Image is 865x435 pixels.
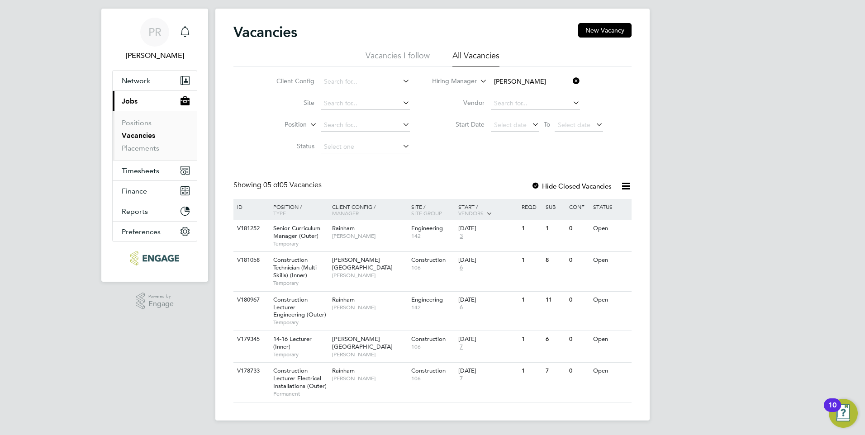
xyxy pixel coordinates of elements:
span: Senior Curriculum Manager (Outer) [273,224,320,240]
div: 0 [567,331,590,348]
span: Select date [494,121,527,129]
div: 1 [543,220,567,237]
div: V181252 [235,220,266,237]
div: [DATE] [458,367,517,375]
input: Select one [321,141,410,153]
div: Showing [233,180,323,190]
span: Permanent [273,390,328,397]
div: Open [591,363,630,379]
label: Hiring Manager [425,77,477,86]
span: PR [148,26,162,38]
h2: Vacancies [233,23,297,41]
span: Construction [411,335,446,343]
div: 10 [828,405,836,417]
span: 106 [411,343,454,350]
div: Position / [266,199,330,221]
button: Timesheets [113,161,197,180]
span: Finance [122,187,147,195]
span: Construction Lecturer Engineering (Outer) [273,296,326,319]
input: Search for... [321,97,410,110]
button: Reports [113,201,197,221]
label: Site [262,99,314,107]
span: [PERSON_NAME] [332,351,407,358]
button: New Vacancy [578,23,632,38]
div: Open [591,220,630,237]
div: Client Config / [330,199,409,221]
div: V180967 [235,292,266,308]
span: 6 [458,264,464,272]
span: Construction [411,367,446,374]
div: Status [591,199,630,214]
a: Go to home page [112,251,197,265]
span: [PERSON_NAME] [332,272,407,279]
div: 1 [519,292,543,308]
div: 7 [543,363,567,379]
div: 1 [519,252,543,269]
div: Reqd [519,199,543,214]
label: Position [255,120,307,129]
span: Rainham [332,367,355,374]
div: Open [591,252,630,269]
img: ncclondon-logo-retina.png [130,251,179,265]
li: All Vacancies [452,50,499,66]
span: Construction Lecturer Electrical Installations (Outer) [273,367,327,390]
span: 7 [458,375,464,383]
label: Client Config [262,77,314,85]
span: [PERSON_NAME] [332,375,407,382]
a: Placements [122,144,159,152]
a: Powered byEngage [136,293,174,310]
a: PR[PERSON_NAME] [112,18,197,61]
div: 8 [543,252,567,269]
span: [PERSON_NAME][GEOGRAPHIC_DATA] [332,256,393,271]
div: 0 [567,292,590,308]
span: Rainham [332,296,355,303]
div: [DATE] [458,225,517,232]
span: 3 [458,232,464,240]
li: Vacancies I follow [366,50,430,66]
div: [DATE] [458,336,517,343]
a: Positions [122,118,152,127]
span: 05 Vacancies [263,180,322,189]
label: Hide Closed Vacancies [531,182,612,190]
button: Jobs [113,91,197,111]
span: Engineering [411,296,443,303]
div: 0 [567,363,590,379]
div: Open [591,331,630,348]
input: Search for... [321,76,410,88]
span: Select date [558,121,590,129]
input: Search for... [491,97,580,110]
div: [DATE] [458,296,517,304]
span: Manager [332,209,359,217]
div: 1 [519,363,543,379]
div: ID [235,199,266,214]
span: Timesheets [122,166,159,175]
div: 6 [543,331,567,348]
div: Sub [543,199,567,214]
span: [PERSON_NAME] [332,232,407,240]
span: Temporary [273,279,328,287]
span: Construction [411,256,446,264]
span: Vendors [458,209,484,217]
nav: Main navigation [101,9,208,282]
div: Jobs [113,111,197,160]
div: 11 [543,292,567,308]
div: V181058 [235,252,266,269]
span: Temporary [273,319,328,326]
span: Powered by [148,293,174,300]
div: 1 [519,331,543,348]
span: Temporary [273,240,328,247]
span: Pallvi Raghvani [112,50,197,61]
span: 6 [458,304,464,312]
span: Site Group [411,209,442,217]
label: Start Date [432,120,485,128]
span: 106 [411,264,454,271]
div: V179345 [235,331,266,348]
button: Network [113,71,197,90]
span: Preferences [122,227,161,236]
div: 0 [567,252,590,269]
span: Rainham [332,224,355,232]
span: 106 [411,375,454,382]
span: Engineering [411,224,443,232]
div: Conf [567,199,590,214]
button: Open Resource Center, 10 new notifications [829,399,858,428]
